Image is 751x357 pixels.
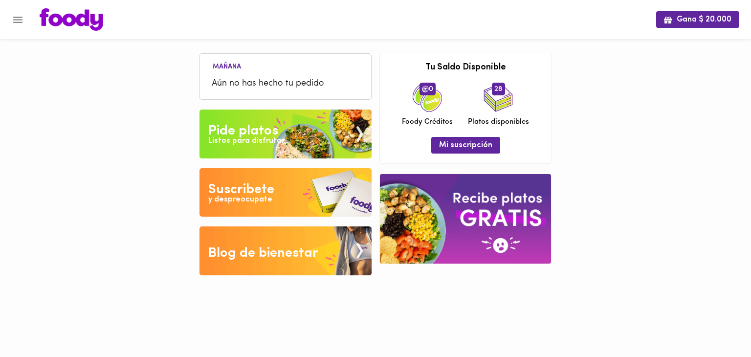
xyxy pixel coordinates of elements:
span: 28 [492,83,505,95]
span: Gana $ 20.000 [664,15,731,24]
img: logo.png [40,8,103,31]
img: referral-banner.png [380,174,551,264]
div: Suscribete [208,180,274,200]
img: icon_dishes.png [484,83,513,112]
img: credits-package.png [413,83,442,112]
span: Platos disponibles [468,117,529,127]
div: Pide platos [208,121,278,141]
div: y despreocupate [208,194,272,205]
img: Blog de bienestar [199,226,372,275]
button: Mi suscripción [431,137,500,153]
img: Disfruta bajar de peso [199,168,372,217]
span: Foody Créditos [402,117,453,127]
li: Mañana [205,61,249,70]
button: Menu [6,8,30,32]
span: 0 [420,83,436,95]
iframe: Messagebird Livechat Widget [694,300,741,347]
div: Blog de bienestar [208,244,318,263]
span: Mi suscripción [439,141,492,150]
h3: Tu Saldo Disponible [387,63,544,73]
img: foody-creditos.png [422,86,429,92]
img: Pide un Platos [199,110,372,158]
button: Gana $ 20.000 [656,11,739,27]
span: Aún no has hecho tu pedido [212,77,359,90]
div: Listos para disfrutar [208,135,285,147]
